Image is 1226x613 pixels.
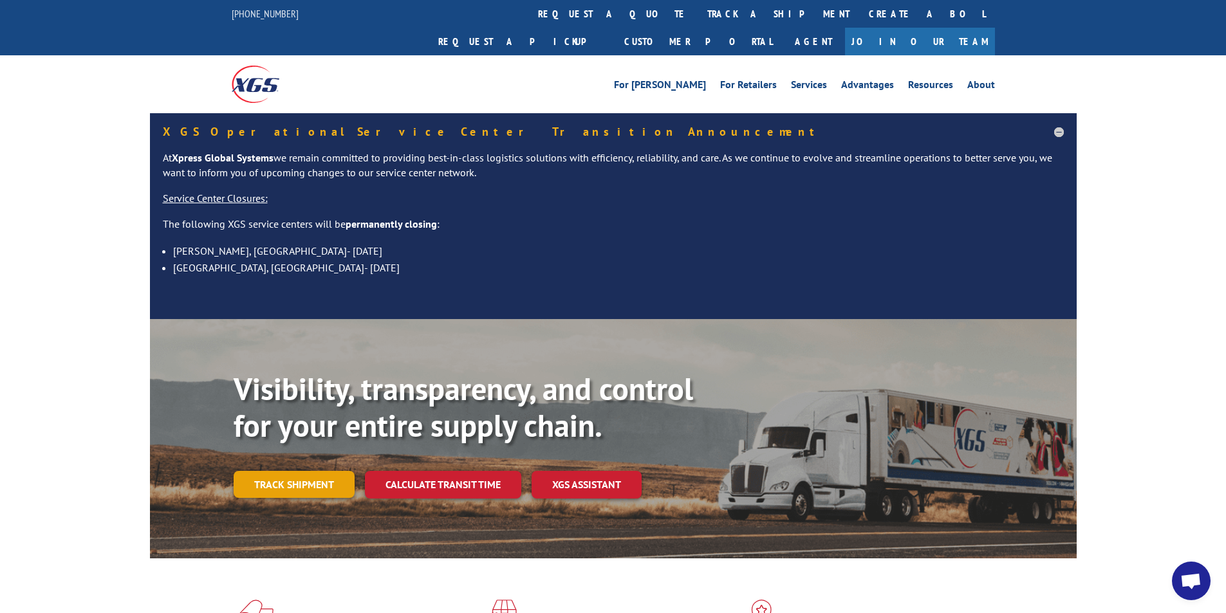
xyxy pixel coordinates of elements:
[1172,562,1211,600] a: Open chat
[908,80,953,94] a: Resources
[615,28,782,55] a: Customer Portal
[429,28,615,55] a: Request a pickup
[163,192,268,205] u: Service Center Closures:
[967,80,995,94] a: About
[173,242,1064,259] li: [PERSON_NAME], [GEOGRAPHIC_DATA]- [DATE]
[173,259,1064,276] li: [GEOGRAPHIC_DATA], [GEOGRAPHIC_DATA]- [DATE]
[234,369,693,446] b: Visibility, transparency, and control for your entire supply chain.
[841,80,894,94] a: Advantages
[365,471,521,499] a: Calculate transit time
[172,151,274,164] strong: Xpress Global Systems
[720,80,777,94] a: For Retailers
[614,80,706,94] a: For [PERSON_NAME]
[232,7,299,20] a: [PHONE_NUMBER]
[782,28,845,55] a: Agent
[163,126,1064,138] h5: XGS Operational Service Center Transition Announcement
[845,28,995,55] a: Join Our Team
[532,471,642,499] a: XGS ASSISTANT
[163,151,1064,192] p: At we remain committed to providing best-in-class logistics solutions with efficiency, reliabilit...
[163,217,1064,242] p: The following XGS service centers will be :
[234,471,355,498] a: Track shipment
[346,217,437,230] strong: permanently closing
[791,80,827,94] a: Services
